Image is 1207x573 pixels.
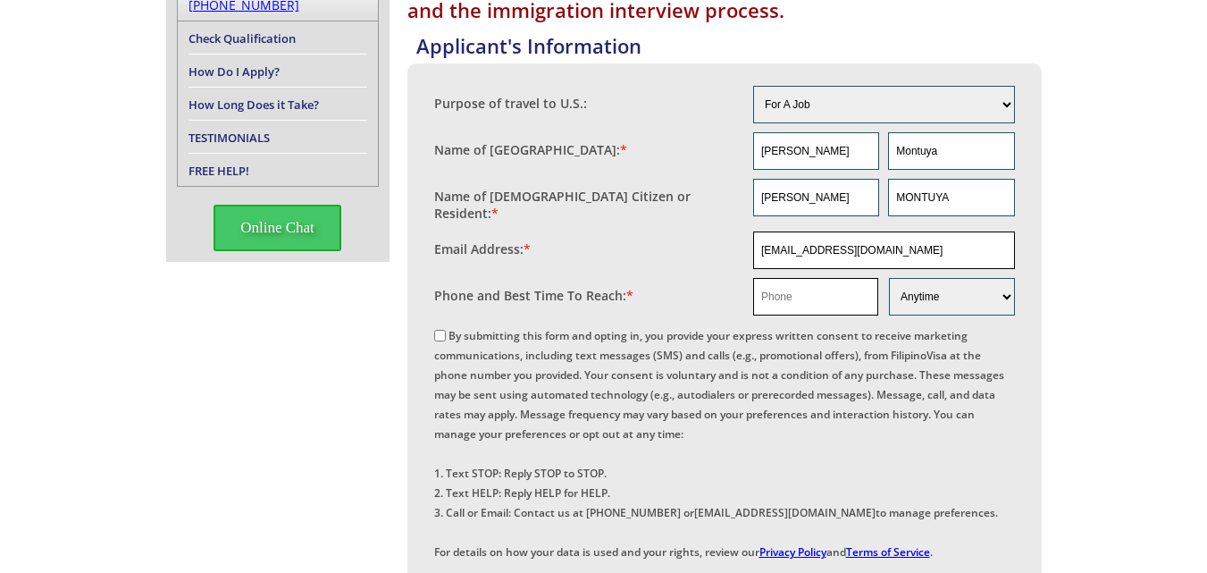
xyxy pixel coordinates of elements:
h4: Applicant's Information [416,32,1042,59]
label: By submitting this form and opting in, you provide your express written consent to receive market... [434,328,1004,560]
input: Email Address [753,232,1015,269]
a: Terms of Service [846,544,930,560]
input: By submitting this form and opting in, you provide your express written consent to receive market... [434,330,446,341]
a: How Long Does it Take? [189,97,319,113]
label: Purpose of travel to U.S.: [434,95,587,112]
select: Phone and Best Reach Time are required. [889,278,1014,316]
a: Check Qualification [189,30,296,46]
label: Email Address: [434,240,531,257]
input: Last Name [888,179,1014,216]
label: Phone and Best Time To Reach: [434,287,633,304]
input: First Name [753,179,879,216]
input: First Name [753,132,879,170]
a: Privacy Policy [759,544,826,560]
a: FREE HELP! [189,163,249,179]
label: Name of [DEMOGRAPHIC_DATA] Citizen or Resident: [434,188,736,222]
a: How Do I Apply? [189,63,280,80]
span: Online Chat [214,205,341,251]
a: TESTIMONIALS [189,130,270,146]
label: Name of [GEOGRAPHIC_DATA]: [434,141,627,158]
input: Last Name [888,132,1014,170]
input: Phone [753,278,878,316]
